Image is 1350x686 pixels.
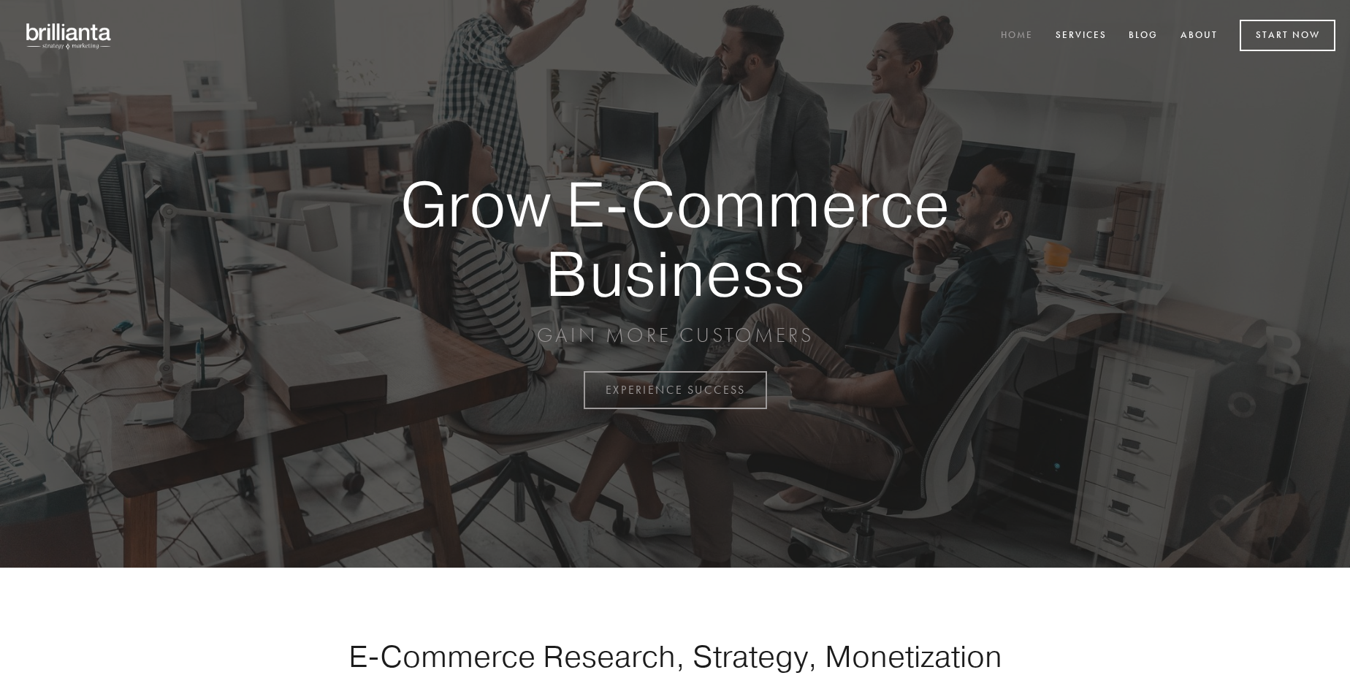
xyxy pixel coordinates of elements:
a: Services [1046,24,1116,48]
a: EXPERIENCE SUCCESS [584,371,767,409]
a: Home [991,24,1042,48]
strong: Grow E-Commerce Business [349,169,1001,308]
h1: E-Commerce Research, Strategy, Monetization [302,638,1048,674]
a: Blog [1119,24,1167,48]
a: About [1171,24,1227,48]
p: GAIN MORE CUSTOMERS [349,322,1001,348]
img: brillianta - research, strategy, marketing [15,15,124,57]
a: Start Now [1240,20,1335,51]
